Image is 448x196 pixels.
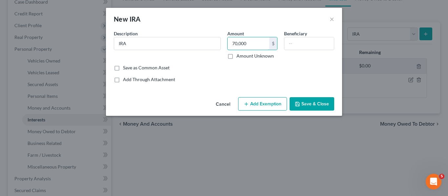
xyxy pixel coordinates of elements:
label: Add Through Attachment [123,76,175,83]
button: Add Exemption [238,97,287,111]
button: Save & Close [290,97,334,111]
span: Description [114,31,138,36]
iframe: Intercom live chat [426,174,441,189]
button: Cancel [211,98,235,111]
label: Amount Unknown [236,53,274,59]
label: Beneficiary [284,30,307,37]
button: × [330,15,334,23]
div: $ [269,37,277,50]
div: New IRA [114,14,141,24]
input: 0.00 [228,37,269,50]
input: -- [284,37,334,50]
label: Save as Common Asset [123,64,170,71]
label: Amount [227,30,244,37]
span: 5 [439,174,444,179]
input: Describe... [114,37,220,50]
